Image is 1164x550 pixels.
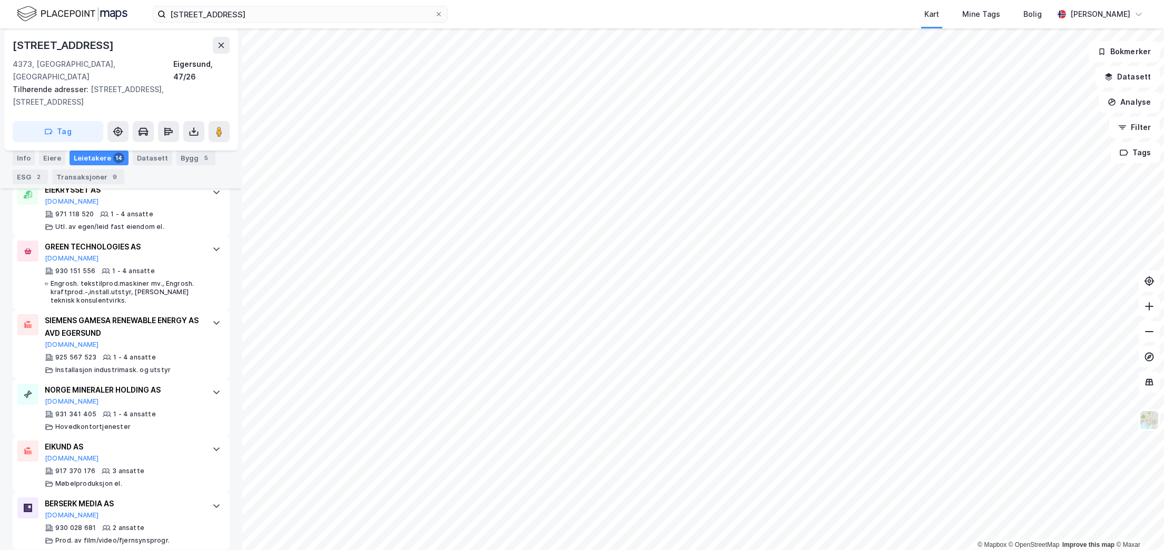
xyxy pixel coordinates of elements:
iframe: Chat Widget [1111,499,1164,550]
img: logo.f888ab2527a4732fd821a326f86c7f29.svg [17,5,127,23]
div: Eiere [39,151,65,165]
button: Bokmerker [1089,41,1160,62]
div: Bolig [1023,8,1042,21]
div: SIEMENS GAMESA RENEWABLE ENERGY AS AVD EGERSUND [45,314,202,339]
button: [DOMAIN_NAME] [45,454,99,463]
div: Møbelproduksjon el. [55,479,122,488]
div: 1 - 4 ansatte [113,353,156,362]
div: EIEKRYSSET AS [45,184,202,196]
a: Mapbox [978,541,1007,548]
div: Mine Tags [962,8,1000,21]
div: 2 ansatte [113,524,144,532]
div: 1 - 4 ansatte [112,267,155,275]
a: Improve this map [1062,541,1114,548]
div: [PERSON_NAME] [1070,8,1130,21]
div: 2 [33,172,44,182]
button: [DOMAIN_NAME] [45,511,99,519]
div: Transaksjoner [52,169,124,184]
span: Tilhørende adresser: [13,85,91,94]
button: [DOMAIN_NAME] [45,341,99,349]
div: Bygg [176,151,215,165]
div: Engrosh. tekstilprod.maskiner mv., Engrosh. kraftprod.-,install.utstyr, [PERSON_NAME] teknisk kon... [51,279,202,305]
div: 930 151 556 [55,267,95,275]
div: ESG [13,169,48,184]
button: [DOMAIN_NAME] [45,197,99,206]
div: 9 [110,172,120,182]
div: Utl. av egen/leid fast eiendom el. [55,223,164,231]
div: 3 ansatte [112,467,144,475]
div: Prod. av film/video/fjernsynsprogr. [55,536,170,545]
img: Z [1139,410,1159,430]
div: 1 - 4 ansatte [111,210,153,218]
div: GREEN TECHNOLOGIES AS [45,241,202,253]
div: 5 [201,153,211,163]
div: 917 370 176 [55,467,95,475]
button: [DOMAIN_NAME] [45,397,99,406]
button: Tags [1111,142,1160,163]
div: 14 [113,153,124,163]
div: 931 341 405 [55,410,96,418]
div: BERSERK MEDIA AS [45,497,202,510]
button: Analyse [1099,92,1160,113]
input: Søk på adresse, matrikkel, gårdeiere, leietakere eller personer [166,6,435,22]
div: Hovedkontortjenester [55,423,131,431]
button: [DOMAIN_NAME] [45,254,99,263]
div: EIKUND AS [45,441,202,453]
div: Datasett [133,151,172,165]
button: Filter [1109,117,1160,138]
div: Leietakere [70,151,129,165]
div: Eigersund, 47/26 [173,58,230,83]
div: Installasjon industrimask. og utstyr [55,366,171,374]
div: [STREET_ADDRESS] [13,37,116,54]
div: [STREET_ADDRESS], [STREET_ADDRESS] [13,83,221,108]
div: Info [13,151,35,165]
div: 930 028 681 [55,524,96,532]
div: 925 567 523 [55,353,96,362]
div: NORGE MINERALER HOLDING AS [45,384,202,396]
button: Datasett [1096,66,1160,87]
button: Tag [13,121,103,142]
div: Kart [924,8,939,21]
div: 1 - 4 ansatte [113,410,156,418]
div: 971 118 520 [55,210,94,218]
div: Kontrollprogram for chat [1111,499,1164,550]
a: OpenStreetMap [1009,541,1060,548]
div: 4373, [GEOGRAPHIC_DATA], [GEOGRAPHIC_DATA] [13,58,173,83]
